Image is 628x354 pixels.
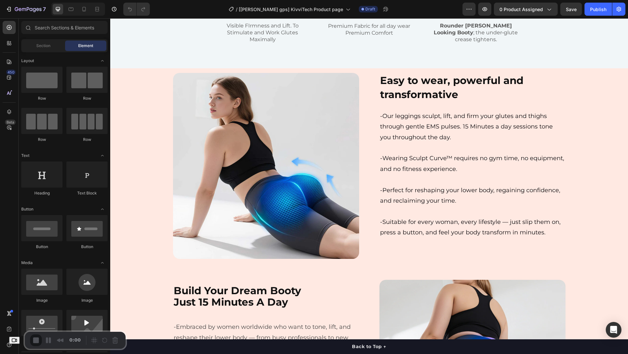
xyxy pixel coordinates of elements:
p: -Embraced by women worldwide who want to tone, lift, and reshape their lower body — from busy pro... [63,303,248,335]
div: 450 [6,70,16,75]
span: Media [21,260,33,266]
input: Search Sections & Elements [21,21,108,34]
span: Section [36,43,50,49]
span: Toggle open [97,258,108,268]
span: Text [21,153,29,159]
span: / [236,6,237,13]
p: -Wearing Sculpt Curve™ requires no gym time, no equipment, and no fitness experience. [270,135,455,156]
div: Image [66,297,108,303]
span: Element [78,43,93,49]
p: -Suitable for every woman, every lifestyle — just slip them on, press a button, and feel your bod... [270,198,455,220]
span: Toggle open [97,204,108,214]
div: Undo/Redo [123,3,150,16]
p: 7 [43,5,46,13]
span: Toggle open [97,56,108,66]
button: 7 [3,3,49,16]
div: Button [21,244,62,250]
span: Layout [21,58,34,64]
span: 0 product assigned [499,6,543,13]
div: Row [66,137,108,143]
div: Image [21,297,62,303]
span: Button [21,206,33,212]
div: Beta [5,120,16,125]
div: Heading [21,190,62,196]
span: [[PERSON_NAME] gps] KivviTech Product page [239,6,343,13]
div: Row [21,137,62,143]
button: Publish [584,3,612,16]
div: Publish [590,6,606,13]
strong: Just 15 Minutes A Day [63,278,178,290]
div: Back to Top ↑ [242,325,276,332]
button: 0 product assigned [494,3,558,16]
span: Toggle open [97,150,108,161]
div: Open Intercom Messenger [606,322,621,338]
strong: Build Your Dream Booty [63,266,191,278]
strong: Easy to wear, powerful and transformative [270,56,413,82]
button: Save [560,3,582,16]
p: -Perfect for reshaping your lower body, regaining confidence, and reclaiming your time. [270,167,455,188]
iframe: Design area [110,18,628,354]
div: Row [66,95,108,101]
div: Text Block [66,190,108,196]
span: Save [566,7,577,12]
div: Row [21,95,62,101]
p: -Our leggings sculpt, lift, and firm your glutes and thighs through gentle EMS pulses. 15 Minutes... [270,93,455,124]
div: Button [66,244,108,250]
span: Draft [365,6,375,12]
